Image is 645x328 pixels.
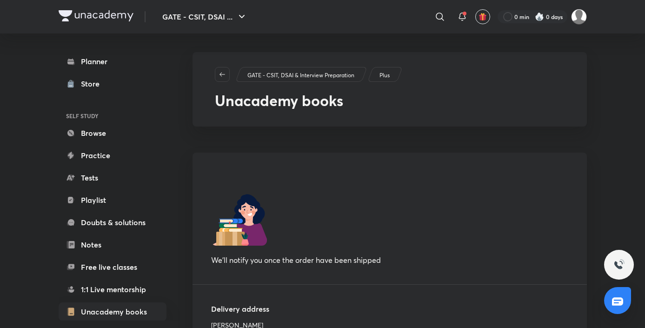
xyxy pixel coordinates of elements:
[59,191,166,209] a: Playlist
[379,71,390,80] p: Plus
[59,108,166,124] h6: SELF STUDY
[59,52,166,71] a: Planner
[157,7,253,26] button: GATE - CSIT, DSAI ...
[211,254,453,266] h5: We’ll notify you once the order have been shipped
[479,13,487,21] img: avatar
[475,9,490,24] button: avatar
[211,303,568,315] h5: Delivery address
[59,74,166,93] a: Store
[613,259,625,270] img: ttu
[378,71,391,80] a: Plus
[59,302,166,321] a: Unacademy books
[59,146,166,165] a: Practice
[215,89,565,112] h2: Unacademy books
[59,235,166,254] a: Notes
[59,124,166,142] a: Browse
[211,190,267,246] img: -
[59,280,166,299] a: 1:1 Live mentorship
[571,9,587,25] img: Varsha Sharma
[59,168,166,187] a: Tests
[59,213,166,232] a: Doubts & solutions
[247,71,354,80] p: GATE - CSIT, DSAI & Interview Preparation
[246,71,356,80] a: GATE - CSIT, DSAI & Interview Preparation
[59,10,133,21] img: Company Logo
[59,258,166,276] a: Free live classes
[59,10,133,24] a: Company Logo
[535,12,544,21] img: streak
[81,78,105,89] div: Store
